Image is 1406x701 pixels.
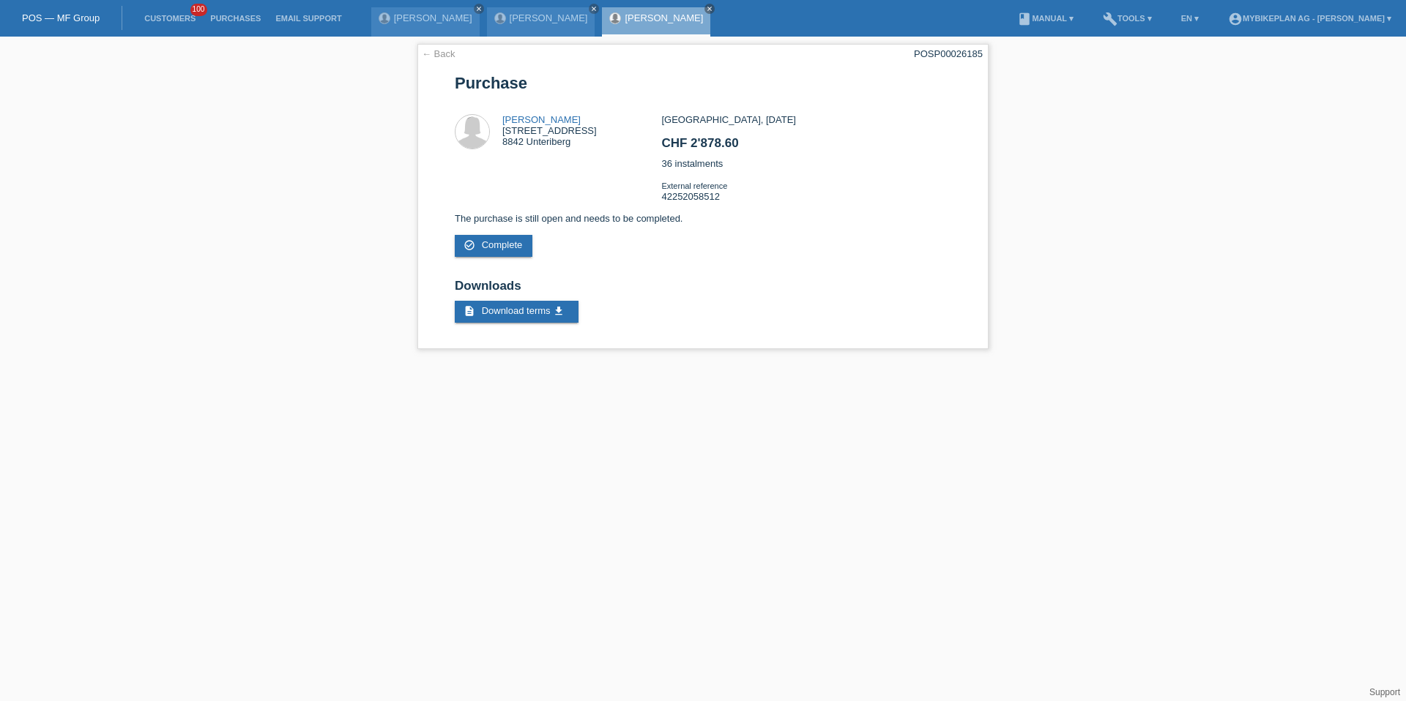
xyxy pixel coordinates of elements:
i: build [1103,12,1117,26]
a: Email Support [268,14,349,23]
p: The purchase is still open and needs to be completed. [455,213,951,224]
i: account_circle [1228,12,1243,26]
a: [PERSON_NAME] [510,12,588,23]
i: description [464,305,475,317]
i: get_app [553,305,565,317]
a: bookManual ▾ [1010,14,1081,23]
i: check_circle_outline [464,239,475,251]
a: buildTools ▾ [1096,14,1159,23]
div: POSP00026185 [914,48,983,59]
i: close [590,5,598,12]
span: 100 [190,4,208,16]
a: [PERSON_NAME] [394,12,472,23]
i: close [706,5,713,12]
a: [PERSON_NAME] [502,114,581,125]
a: [PERSON_NAME] [625,12,703,23]
div: [STREET_ADDRESS] 8842 Unteriberg [502,114,597,147]
span: External reference [661,181,727,190]
a: check_circle_outline Complete [455,235,532,257]
a: account_circleMybikeplan AG - [PERSON_NAME] ▾ [1221,14,1399,23]
h2: CHF 2'878.60 [661,136,951,158]
i: close [475,5,483,12]
span: Download terms [482,305,551,316]
a: POS — MF Group [22,12,100,23]
a: ← Back [422,48,455,59]
a: Support [1369,687,1400,697]
h2: Downloads [455,279,951,301]
i: book [1017,12,1032,26]
a: Purchases [203,14,268,23]
a: Customers [137,14,203,23]
a: close [704,4,715,14]
div: [GEOGRAPHIC_DATA], [DATE] 36 instalments 42252058512 [661,114,951,213]
a: EN ▾ [1174,14,1206,23]
a: close [474,4,484,14]
a: description Download terms get_app [455,301,579,323]
h1: Purchase [455,74,951,92]
span: Complete [482,239,523,250]
a: close [589,4,599,14]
